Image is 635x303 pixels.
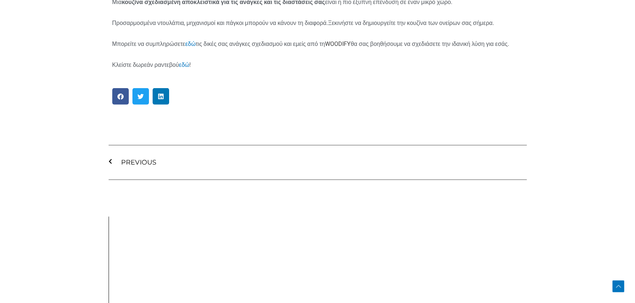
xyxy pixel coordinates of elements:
div: Share on facebook [112,88,129,105]
p: Προσαρμοσμένα ντουλάπια, μηχανισμοί και πάγκοι μπορούν να κάνουν τη διαφορά.Ξεκινήστε να δημιουργ... [112,18,523,29]
a: Previous [109,156,318,169]
a: εδώ [179,61,190,68]
span: Previous [121,156,156,169]
div: Share on twitter [132,88,149,105]
div: Share on linkedin [153,88,169,105]
a: εδώ [185,40,196,47]
p: Μπορείτε να συμπληρώσετε τις δικές σας ανάγκες σχεδιασμού και εμείς από τη θα σας βοηθήσουμε να σ... [112,39,523,50]
p: Κλείστε δωρεάν ραντεβού ! [112,60,523,71]
a: WOODIFY [325,40,351,47]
